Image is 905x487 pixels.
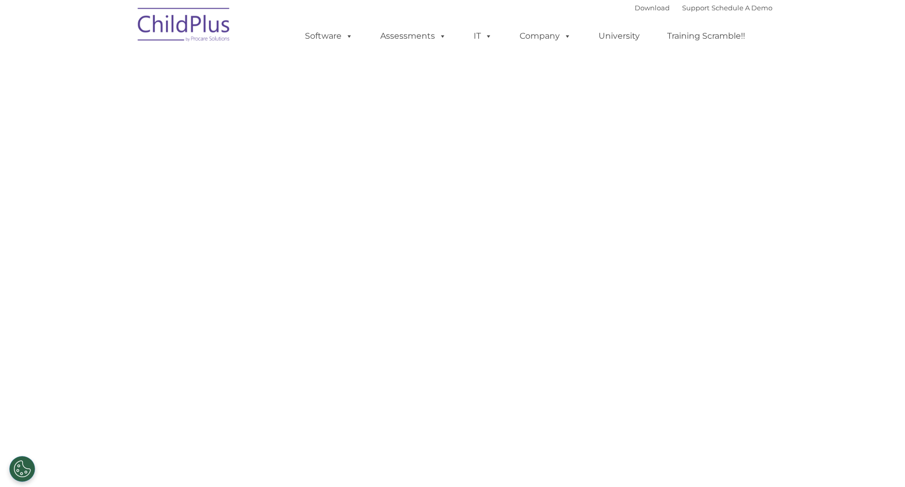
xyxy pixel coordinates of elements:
a: Assessments [370,26,457,46]
a: University [588,26,650,46]
button: Cookies Settings [9,456,35,482]
span: CONTACT US [140,85,317,116]
img: ChildPlus by Procare Solutions [133,1,236,52]
a: Software [295,26,363,46]
a: IT [463,26,503,46]
a: Schedule A Demo [712,4,772,12]
a: Download [635,4,670,12]
font: | [635,4,772,12]
a: Training Scramble!! [657,26,755,46]
span: Whether you want a personalized demo of the software, looking for answers, interested in training... [140,127,740,150]
a: Company [509,26,581,46]
a: Support [682,4,709,12]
